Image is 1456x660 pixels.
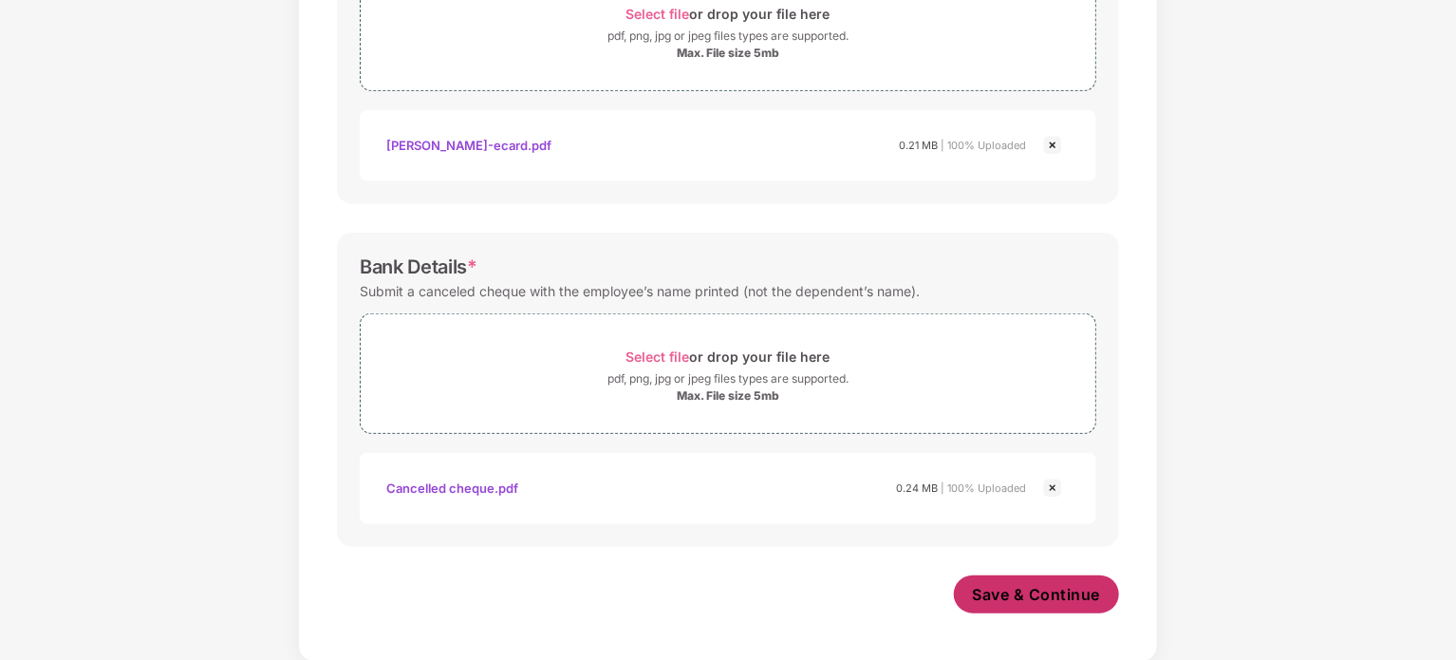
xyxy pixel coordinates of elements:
span: | 100% Uploaded [941,481,1026,495]
span: | 100% Uploaded [941,139,1026,152]
div: pdf, png, jpg or jpeg files types are supported. [607,27,849,46]
span: Select fileor drop your file herepdf, png, jpg or jpeg files types are supported.Max. File size 5mb [361,329,1095,419]
div: Max. File size 5mb [677,46,779,61]
img: svg+xml;base64,PHN2ZyBpZD0iQ3Jvc3MtMjR4MjQiIHhtbG5zPSJodHRwOi8vd3d3LnczLm9yZy8yMDAwL3N2ZyIgd2lkdG... [1041,477,1064,500]
div: [PERSON_NAME]-ecard.pdf [386,129,551,161]
span: 0.24 MB [896,481,938,495]
div: or drop your file here [626,344,831,369]
div: or drop your file here [626,1,831,27]
img: svg+xml;base64,PHN2ZyBpZD0iQ3Jvc3MtMjR4MjQiIHhtbG5zPSJodHRwOi8vd3d3LnczLm9yZy8yMDAwL3N2ZyIgd2lkdG... [1041,134,1064,157]
div: Submit a canceled cheque with the employee’s name printed (not the dependent’s name). [360,278,920,304]
button: Save & Continue [954,575,1120,613]
span: Save & Continue [973,584,1101,605]
span: 0.21 MB [899,139,938,152]
span: Select file [626,6,690,22]
div: Max. File size 5mb [677,388,779,404]
div: Cancelled cheque.pdf [386,472,518,504]
div: Bank Details [360,255,477,278]
div: pdf, png, jpg or jpeg files types are supported. [607,369,849,388]
span: Select file [626,349,690,365]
